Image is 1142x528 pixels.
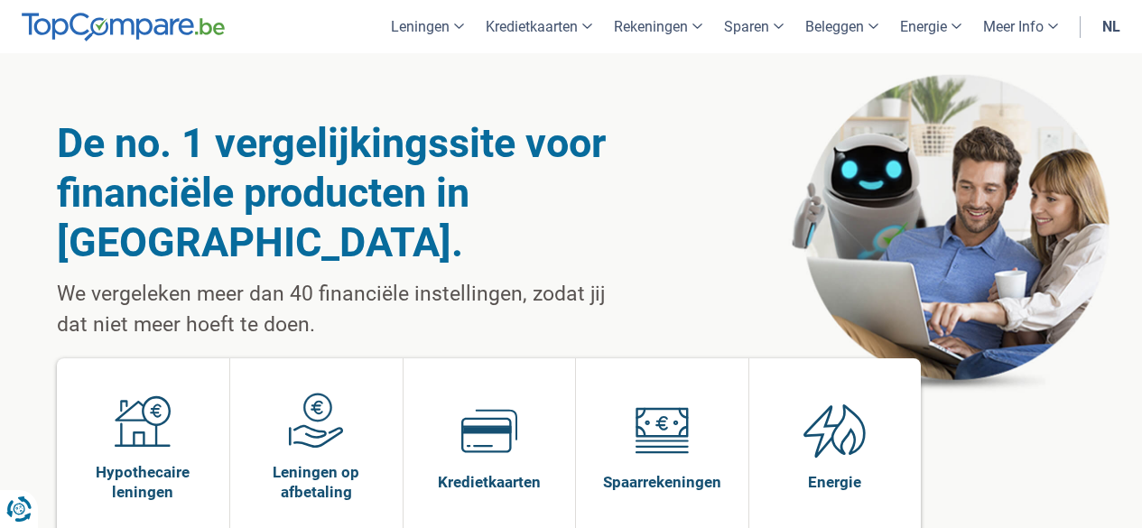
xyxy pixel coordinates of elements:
span: Kredietkaarten [438,472,541,492]
img: Leningen op afbetaling [288,393,344,449]
span: Leningen op afbetaling [239,462,394,502]
span: Hypothecaire leningen [66,462,221,502]
img: Energie [803,403,867,459]
img: Spaarrekeningen [634,403,690,459]
span: Energie [808,472,861,492]
p: We vergeleken meer dan 40 financiële instellingen, zodat jij dat niet meer hoeft te doen. [57,279,623,340]
h1: De no. 1 vergelijkingssite voor financiële producten in [GEOGRAPHIC_DATA]. [57,118,623,267]
img: TopCompare [22,13,225,42]
img: Hypothecaire leningen [115,393,171,449]
span: Spaarrekeningen [603,472,721,492]
img: Kredietkaarten [461,403,517,459]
